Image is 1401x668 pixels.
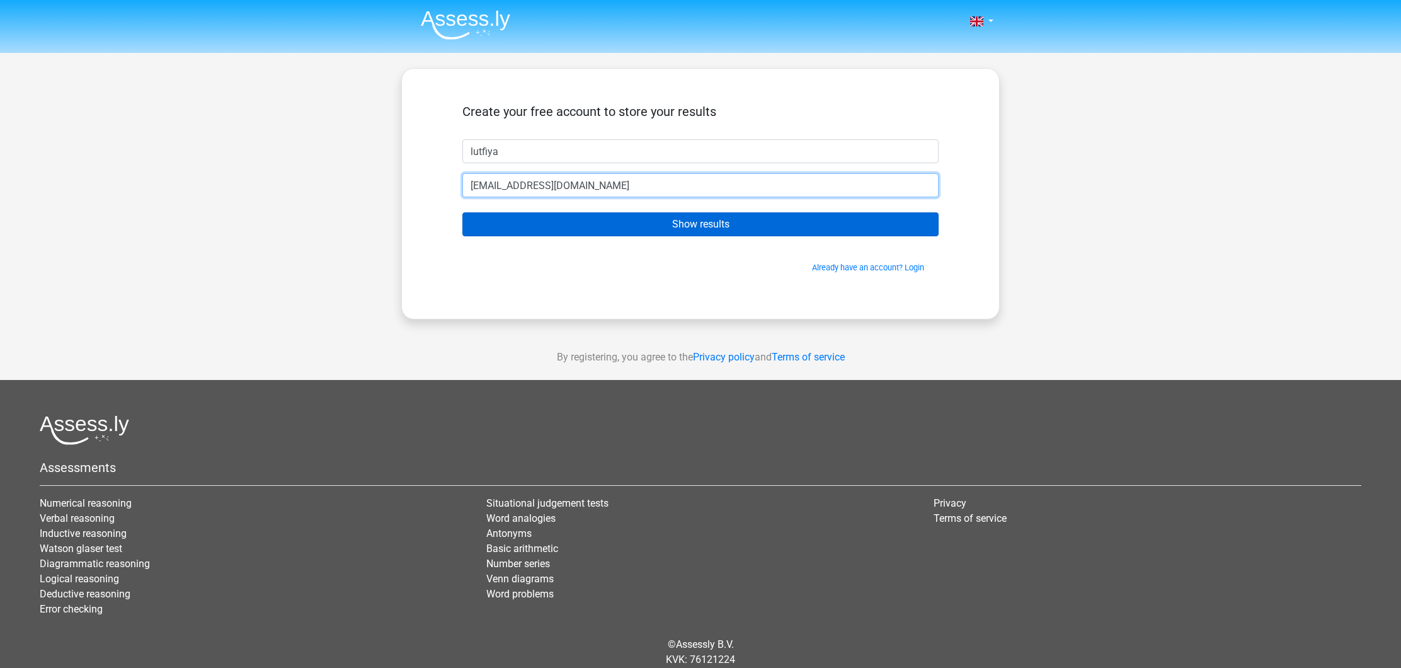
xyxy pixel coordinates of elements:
a: Verbal reasoning [40,512,115,524]
a: Terms of service [772,351,845,363]
a: Word problems [486,588,554,600]
a: Basic arithmetic [486,543,558,555]
a: Privacy [934,497,966,509]
a: Venn diagrams [486,573,554,585]
a: Logical reasoning [40,573,119,585]
a: Deductive reasoning [40,588,130,600]
input: Show results [462,212,939,236]
input: Email [462,173,939,197]
a: Situational judgement tests [486,497,609,509]
a: Numerical reasoning [40,497,132,509]
a: Antonyms [486,527,532,539]
h5: Assessments [40,460,1361,475]
input: First name [462,139,939,163]
a: Assessly B.V. [676,638,734,650]
a: Privacy policy [693,351,755,363]
h5: Create your free account to store your results [462,104,939,119]
a: Terms of service [934,512,1007,524]
img: Assessly [421,10,510,40]
a: Error checking [40,603,103,615]
a: Word analogies [486,512,556,524]
a: Diagrammatic reasoning [40,558,150,570]
img: Assessly logo [40,415,129,445]
a: Watson glaser test [40,543,122,555]
a: Inductive reasoning [40,527,127,539]
a: Already have an account? Login [812,263,924,272]
a: Number series [486,558,550,570]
